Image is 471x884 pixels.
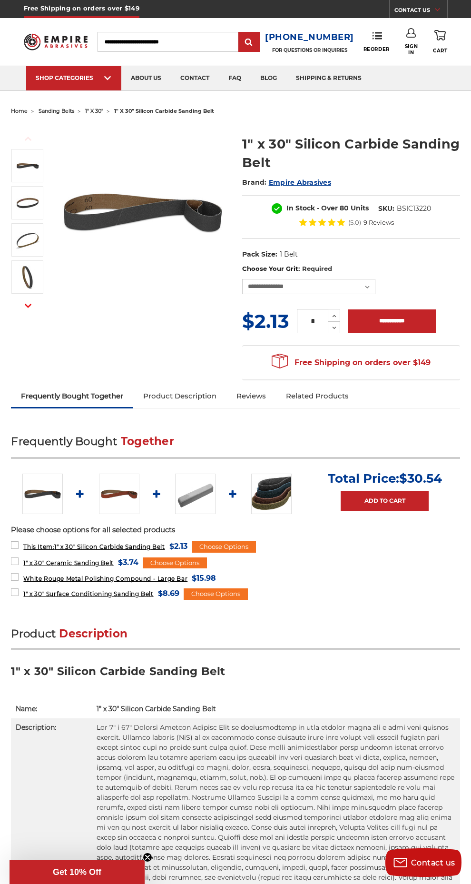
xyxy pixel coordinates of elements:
[121,435,174,448] span: Together
[11,627,56,640] span: Product
[24,30,88,55] img: Empire Abrasives
[242,264,460,274] label: Choose Your Grit:
[16,723,56,732] strong: Description:
[17,295,39,316] button: Next
[16,705,37,713] strong: Name:
[171,66,219,90] a: contact
[133,386,226,407] a: Product Description
[433,48,447,54] span: Cart
[242,309,289,333] span: $2.13
[340,204,349,212] span: 80
[351,204,369,212] span: Units
[23,575,187,582] span: White Rouge Metal Polishing Compound - Large Bar
[23,543,54,550] strong: This Item:
[265,30,354,44] a: [PHONE_NUMBER]
[378,204,394,214] dt: SKU:
[242,249,277,259] dt: Pack Size:
[272,353,431,372] span: Free Shipping on orders over $149
[59,627,128,640] span: Description
[16,191,39,215] img: 1" x 30" Silicon Carbide Sanding Belt
[363,46,390,52] span: Reorder
[53,867,101,877] span: Get 10% Off
[22,474,63,514] img: 1" x 30" Silicon Carbide File Belt
[11,435,117,448] span: Frequently Bought
[11,386,133,407] a: Frequently Bought Together
[143,557,207,569] div: Choose Options
[328,471,442,486] p: Total Price:
[276,386,359,407] a: Related Products
[399,471,442,486] span: $30.54
[118,556,138,569] span: $3.74
[143,853,152,862] button: Close teaser
[251,66,286,90] a: blog
[265,47,354,53] p: FOR QUESTIONS OR INQUIRIES
[114,108,214,114] span: 1" x 30" silicon carbide sanding belt
[16,228,39,252] img: 1" x 30" Sanding Belt SC
[385,848,461,877] button: Contact us
[286,204,315,212] span: In Stock
[402,43,420,56] span: Sign In
[11,525,460,536] p: Please choose options for all selected products
[16,154,39,178] img: 1" x 30" Silicon Carbide File Belt
[57,126,229,298] img: 1" x 30" Silicon Carbide File Belt
[169,540,187,553] span: $2.13
[242,178,267,187] span: Brand:
[411,858,455,867] span: Contact us
[97,705,216,713] span: 1" x 30" Silicon Carbide Sanding Belt
[317,204,338,212] span: - Over
[36,74,112,81] div: SHOP CATEGORIES
[39,108,74,114] a: sanding belts
[192,541,256,553] div: Choose Options
[348,219,361,226] span: (5.0)
[23,590,153,597] span: 1" x 30" Surface Conditioning Sanding Belt
[397,204,431,214] dd: BSIC13220
[23,559,113,566] span: 1" x 30" Ceramic Sanding Belt
[192,572,216,585] span: $15.98
[269,178,331,187] a: Empire Abrasives
[341,491,429,511] a: Add to Cart
[240,33,259,52] input: Submit
[11,664,460,685] h3: 1" x 30" Silicon Carbide Sanding Belt
[10,860,145,884] div: Get 10% OffClose teaser
[433,28,447,55] a: Cart
[121,66,171,90] a: about us
[394,5,447,18] a: CONTACT US
[17,129,39,149] button: Previous
[85,108,103,114] a: 1" x 30"
[280,249,298,259] dd: 1 Belt
[11,108,28,114] a: home
[158,587,179,600] span: $8.69
[286,66,371,90] a: shipping & returns
[363,219,394,226] span: 9 Reviews
[16,265,39,289] img: 1" x 30" - Silicon Carbide Sanding Belt
[184,588,248,600] div: Choose Options
[242,135,460,172] h1: 1" x 30" Silicon Carbide Sanding Belt
[363,31,390,52] a: Reorder
[302,265,332,272] small: Required
[226,386,276,407] a: Reviews
[23,543,165,550] span: 1" x 30" Silicon Carbide Sanding Belt
[219,66,251,90] a: faq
